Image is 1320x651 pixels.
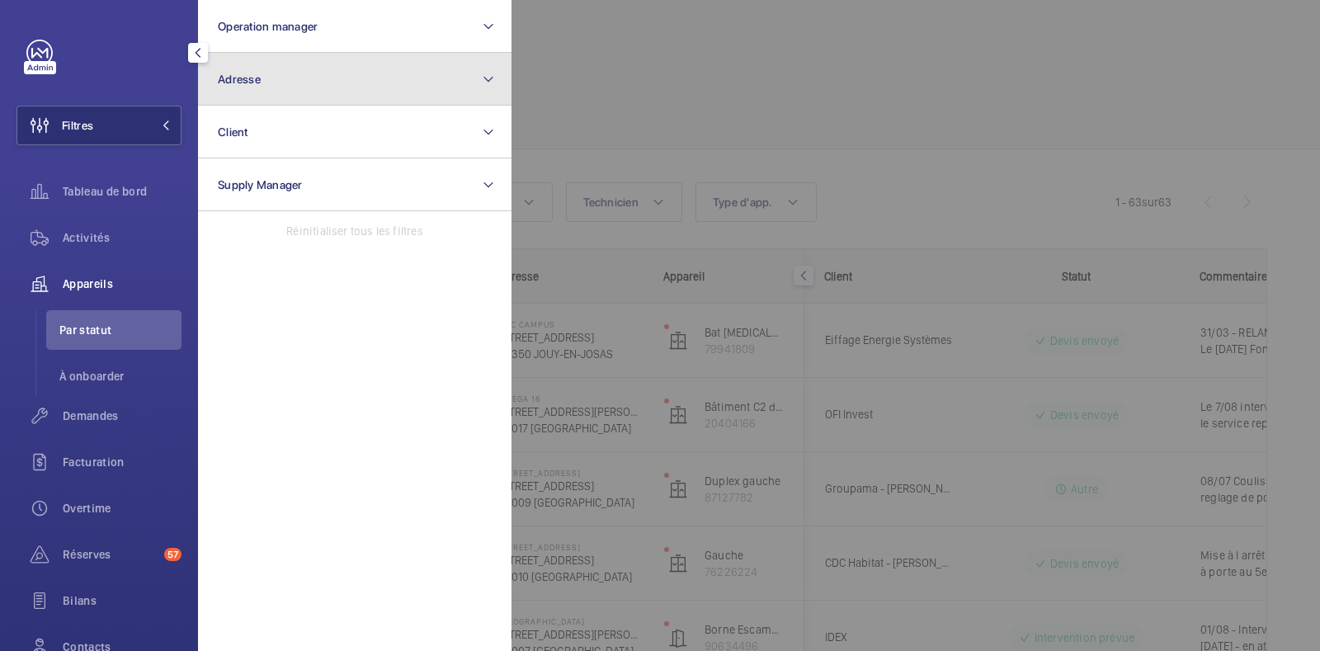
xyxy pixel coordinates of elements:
[59,322,181,338] span: Par statut
[63,408,181,424] span: Demandes
[63,229,181,246] span: Activités
[63,183,181,200] span: Tableau de bord
[63,592,181,609] span: Bilans
[63,500,181,517] span: Overtime
[164,548,181,561] span: 57
[62,117,93,134] span: Filtres
[63,546,158,563] span: Réserves
[59,368,181,384] span: À onboarder
[63,454,181,470] span: Facturation
[63,276,181,292] span: Appareils
[16,106,181,145] button: Filtres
